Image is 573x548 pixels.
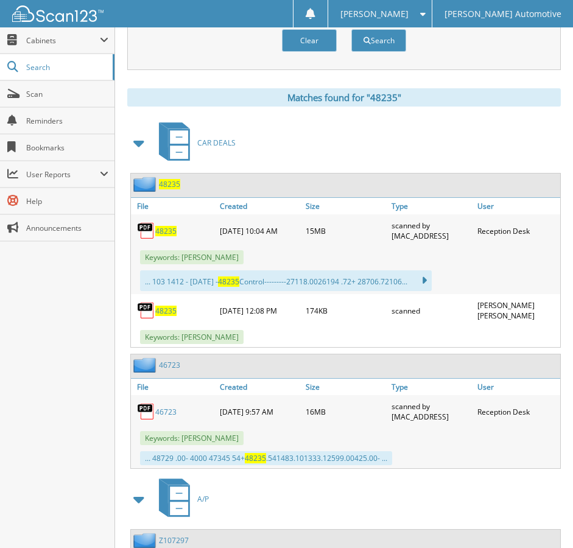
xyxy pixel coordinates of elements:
a: 48235 [155,306,177,316]
a: 48235 [159,179,180,189]
span: Help [26,196,108,206]
img: folder2.png [133,177,159,192]
div: [DATE] 9:57 AM [217,398,303,425]
img: PDF.png [137,222,155,240]
div: ... 48729 .00- 4000 47345 54+ .541483.101333.12599.00425.00- ... [140,451,392,465]
span: A/P [197,494,209,504]
a: Z107297 [159,535,189,546]
div: [DATE] 12:08 PM [217,297,303,324]
iframe: Chat Widget [512,490,573,548]
img: folder2.png [133,533,159,548]
img: folder2.png [133,357,159,373]
a: Type [388,379,474,395]
img: scan123-logo-white.svg [12,5,104,22]
span: Scan [26,89,108,99]
div: 174KB [303,297,388,324]
div: Reception Desk [474,398,560,425]
a: Created [217,379,303,395]
a: 46723 [155,407,177,417]
a: CAR DEALS [152,119,236,167]
a: Size [303,198,388,214]
div: 15MB [303,217,388,244]
div: scanned [388,297,474,324]
span: 48235 [218,276,239,287]
a: 48235 [155,226,177,236]
a: File [131,379,217,395]
span: Cabinets [26,35,100,46]
div: Reception Desk [474,217,560,244]
span: CAR DEALS [197,138,236,148]
a: User [474,198,560,214]
div: Matches found for "48235" [127,88,561,107]
a: Type [388,198,474,214]
a: File [131,198,217,214]
span: Bookmarks [26,142,108,153]
span: [PERSON_NAME] Automotive [445,10,561,18]
span: Keywords: [PERSON_NAME] [140,431,244,445]
a: Size [303,379,388,395]
div: scanned by [MAC_ADDRESS] [388,398,474,425]
button: Clear [282,29,337,52]
div: [DATE] 10:04 AM [217,217,303,244]
span: 48235 [245,453,266,463]
span: Search [26,62,107,72]
button: Search [351,29,406,52]
span: Keywords: [PERSON_NAME] [140,330,244,344]
a: Created [217,198,303,214]
span: Reminders [26,116,108,126]
div: ... 103 1412 - [DATE] - Control---------27118.0026194 .72+ 28706.72106... [140,270,432,291]
span: Announcements [26,223,108,233]
span: [PERSON_NAME] [340,10,409,18]
span: User Reports [26,169,100,180]
a: A/P [152,475,209,523]
div: 16MB [303,398,388,425]
a: User [474,379,560,395]
span: Keywords: [PERSON_NAME] [140,250,244,264]
div: scanned by [MAC_ADDRESS] [388,217,474,244]
div: [PERSON_NAME] [PERSON_NAME] [474,297,560,324]
img: PDF.png [137,301,155,320]
img: PDF.png [137,402,155,421]
a: 46723 [159,360,180,370]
